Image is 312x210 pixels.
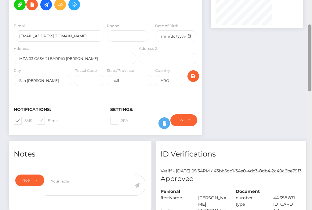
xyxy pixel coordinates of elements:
[156,168,306,174] div: Veriff - [DATE] 05:34PM / 43bb5dd1-34e0-4dc3-8db4-2c40c6be79f3
[22,178,30,183] div: Note Type
[177,118,183,123] div: Do not require
[14,117,32,125] label: SMS
[107,68,134,73] label: State/Province
[14,68,21,73] label: City
[231,201,269,208] div: type
[15,175,44,186] button: Note Type
[110,117,128,125] label: 2FA
[14,46,29,51] label: Address
[107,23,119,29] label: Phone
[139,46,157,51] label: Address 2
[14,149,147,160] h4: Notes
[74,68,97,73] label: Postal Code
[37,117,60,125] label: E-mail
[14,107,101,112] h6: Notifications:
[231,195,269,201] div: number
[161,189,180,194] strong: Personal
[269,201,306,208] div: ID_CARD
[236,189,260,194] strong: Document
[156,195,194,208] div: firstName
[110,107,198,112] h6: Settings:
[269,195,306,201] div: 44.358.871
[170,114,197,126] button: Do not require
[161,174,302,184] h5: Approved
[155,68,170,73] label: Country
[155,23,178,29] label: Date of Birth
[194,195,231,208] div: [PERSON_NAME]
[14,23,26,29] label: E-mail
[161,149,302,160] h4: ID Verifications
